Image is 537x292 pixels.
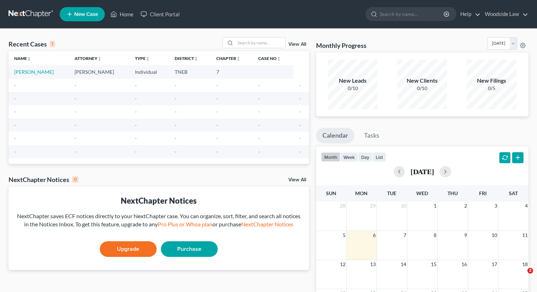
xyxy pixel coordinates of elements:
[380,7,445,21] input: Search by name...
[236,57,240,61] i: unfold_more
[14,135,16,141] span: -
[14,149,16,155] span: -
[241,221,293,227] a: NextChapter Notices
[463,202,468,210] span: 2
[14,212,303,228] div: NextChapter saves ECF notices directly to your NextChapter case. You can organize, sort, filter, ...
[372,231,376,239] span: 6
[258,82,260,88] span: -
[340,152,358,162] button: week
[14,195,303,206] div: NextChapter Notices
[216,82,218,88] span: -
[74,12,98,17] span: New Case
[387,190,396,196] span: Tue
[14,95,16,101] span: -
[258,122,260,128] span: -
[258,56,281,61] a: Case Nounfold_more
[258,109,260,115] span: -
[175,82,177,88] span: -
[135,56,150,61] a: Typeunfold_more
[328,77,378,85] div: New Leads
[216,95,218,101] span: -
[513,268,530,285] iframe: Intercom live chat
[14,109,16,115] span: -
[75,56,102,61] a: Attorneyunfold_more
[403,231,407,239] span: 7
[342,231,346,239] span: 5
[355,190,368,196] span: Mon
[129,65,169,78] td: Individual
[75,135,76,141] span: -
[369,260,376,269] span: 13
[397,77,447,85] div: New Clients
[194,57,198,61] i: unfold_more
[430,260,437,269] span: 15
[75,82,76,88] span: -
[299,122,301,128] span: -
[326,190,336,196] span: Sun
[175,109,177,115] span: -
[216,135,218,141] span: -
[14,69,54,75] a: [PERSON_NAME]
[97,57,102,61] i: unfold_more
[137,8,183,21] a: Client Portal
[509,190,518,196] span: Sat
[457,8,481,21] a: Help
[358,152,373,162] button: day
[107,8,137,21] a: Home
[397,85,447,92] div: 0/10
[175,135,177,141] span: -
[235,38,285,48] input: Search by name...
[447,190,458,196] span: Thu
[400,202,407,210] span: 30
[258,95,260,101] span: -
[175,122,177,128] span: -
[14,82,16,88] span: -
[328,85,378,92] div: 0/10
[521,260,528,269] span: 18
[339,202,346,210] span: 28
[491,260,498,269] span: 17
[14,122,16,128] span: -
[135,82,137,88] span: -
[135,149,137,155] span: -
[75,109,76,115] span: -
[27,57,31,61] i: unfold_more
[299,82,301,88] span: -
[288,42,306,47] a: View All
[467,85,516,92] div: 0/5
[277,57,281,61] i: unfold_more
[258,149,260,155] span: -
[299,109,301,115] span: -
[416,190,428,196] span: Wed
[216,109,218,115] span: -
[494,202,498,210] span: 3
[72,176,78,183] div: 0
[316,128,354,143] a: Calendar
[161,241,218,257] a: Purchase
[175,149,177,155] span: -
[463,231,468,239] span: 9
[479,190,487,196] span: Fri
[411,168,434,175] h2: [DATE]
[135,135,137,141] span: -
[288,177,306,182] a: View All
[433,202,437,210] span: 1
[75,95,76,101] span: -
[100,241,157,257] a: Upgrade
[467,77,516,85] div: New Filings
[216,122,218,128] span: -
[69,65,129,78] td: [PERSON_NAME]
[373,152,386,162] button: list
[400,260,407,269] span: 14
[316,41,367,50] h3: Monthly Progress
[299,135,301,141] span: -
[524,202,528,210] span: 4
[481,8,528,21] a: Woodside Law
[433,231,437,239] span: 8
[175,95,177,101] span: -
[135,109,137,115] span: -
[175,56,198,61] a: Districtunfold_more
[321,152,340,162] button: month
[299,95,301,101] span: -
[158,221,212,227] a: Pro Plus or Whoa plan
